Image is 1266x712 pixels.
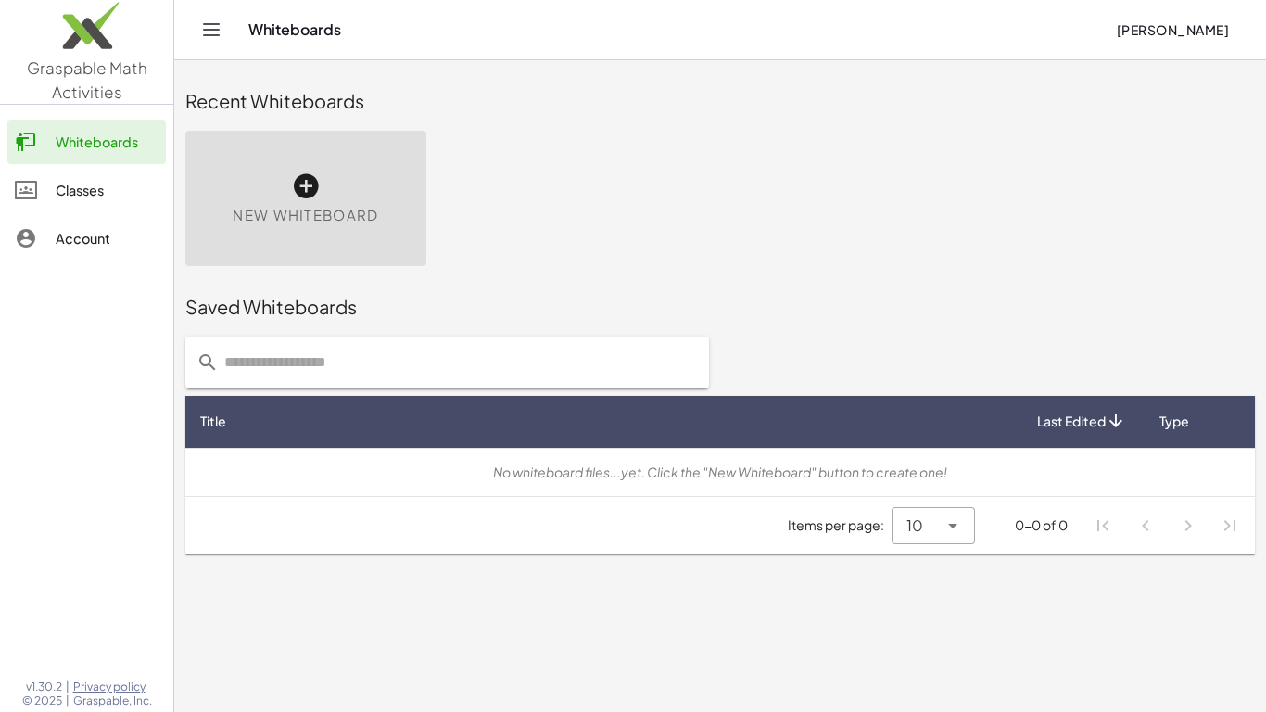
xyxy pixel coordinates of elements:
[56,131,158,153] div: Whiteboards
[56,179,158,201] div: Classes
[73,680,152,694] a: Privacy policy
[1159,412,1189,431] span: Type
[1101,13,1244,46] button: [PERSON_NAME]
[200,463,1240,482] div: No whiteboard files...yet. Click the "New Whiteboard" button to create one!
[56,227,158,249] div: Account
[66,680,70,694] span: |
[7,168,166,212] a: Classes
[196,351,219,374] i: prepended action
[1082,504,1251,547] nav: Pagination Navigation
[7,120,166,164] a: Whiteboards
[196,15,226,44] button: Toggle navigation
[185,294,1255,320] div: Saved Whiteboards
[22,693,62,708] span: © 2025
[66,693,70,708] span: |
[788,515,892,535] span: Items per page:
[26,680,62,694] span: v1.30.2
[27,57,147,102] span: Graspable Math Activities
[233,205,378,226] span: New Whiteboard
[1015,515,1068,535] div: 0-0 of 0
[200,412,226,431] span: Title
[185,88,1255,114] div: Recent Whiteboards
[7,216,166,261] a: Account
[906,515,923,537] span: 10
[73,693,152,708] span: Graspable, Inc.
[1116,21,1229,38] span: [PERSON_NAME]
[1037,412,1106,431] span: Last Edited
